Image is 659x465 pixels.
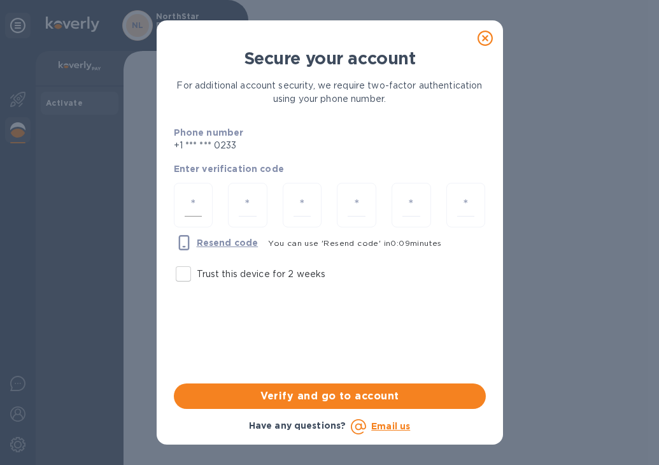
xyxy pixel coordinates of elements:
b: Phone number [174,127,244,138]
span: Verify and go to account [184,389,476,404]
button: Verify and go to account [174,383,486,409]
a: Email us [371,421,410,431]
h1: Secure your account [174,48,486,69]
u: Resend code [197,238,259,248]
p: Enter verification code [174,162,486,175]
span: You can use 'Resend code' in 0 : 09 minutes [268,238,442,248]
p: For additional account security, we require two-factor authentication using your phone number. [174,79,486,106]
b: Have any questions? [249,420,346,431]
p: Trust this device for 2 weeks [197,268,326,281]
